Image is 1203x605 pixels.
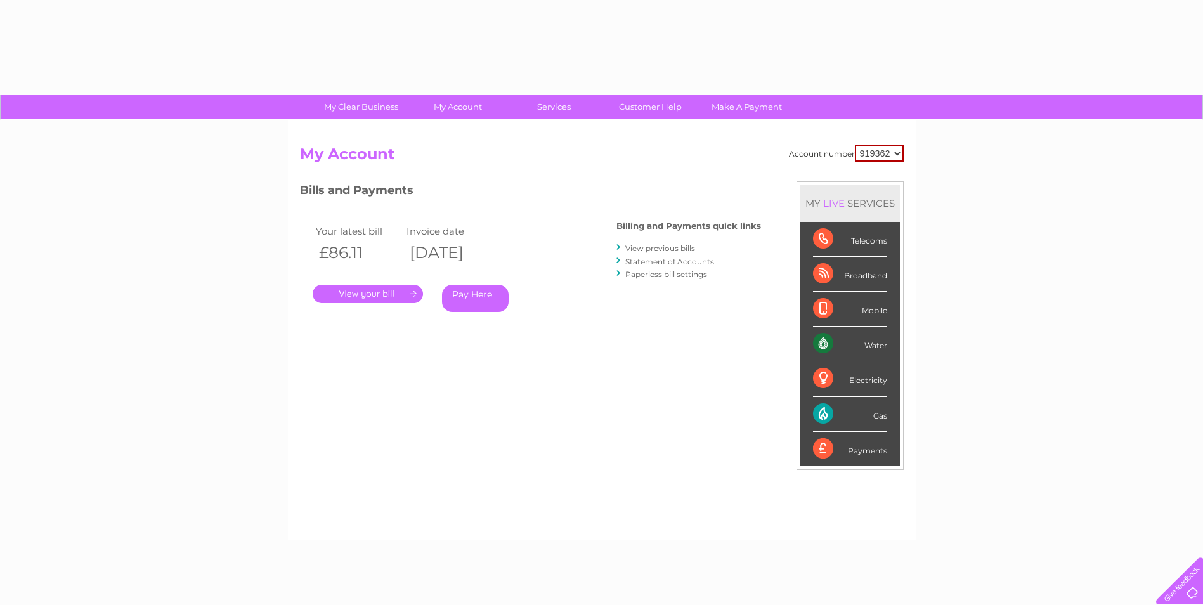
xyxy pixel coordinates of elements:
a: View previous bills [625,244,695,253]
th: [DATE] [403,240,495,266]
div: Electricity [813,361,887,396]
td: Your latest bill [313,223,404,240]
div: MY SERVICES [800,185,900,221]
a: Pay Here [442,285,509,312]
th: £86.11 [313,240,404,266]
a: My Account [405,95,510,119]
a: . [313,285,423,303]
div: LIVE [821,197,847,209]
div: Gas [813,397,887,432]
h3: Bills and Payments [300,181,761,204]
a: My Clear Business [309,95,413,119]
div: Broadband [813,257,887,292]
div: Mobile [813,292,887,327]
h2: My Account [300,145,904,169]
a: Paperless bill settings [625,270,707,279]
div: Telecoms [813,222,887,257]
a: Services [502,95,606,119]
div: Payments [813,432,887,466]
td: Invoice date [403,223,495,240]
a: Make A Payment [694,95,799,119]
a: Statement of Accounts [625,257,714,266]
div: Water [813,327,887,361]
div: Account number [789,145,904,162]
a: Customer Help [598,95,703,119]
h4: Billing and Payments quick links [616,221,761,231]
